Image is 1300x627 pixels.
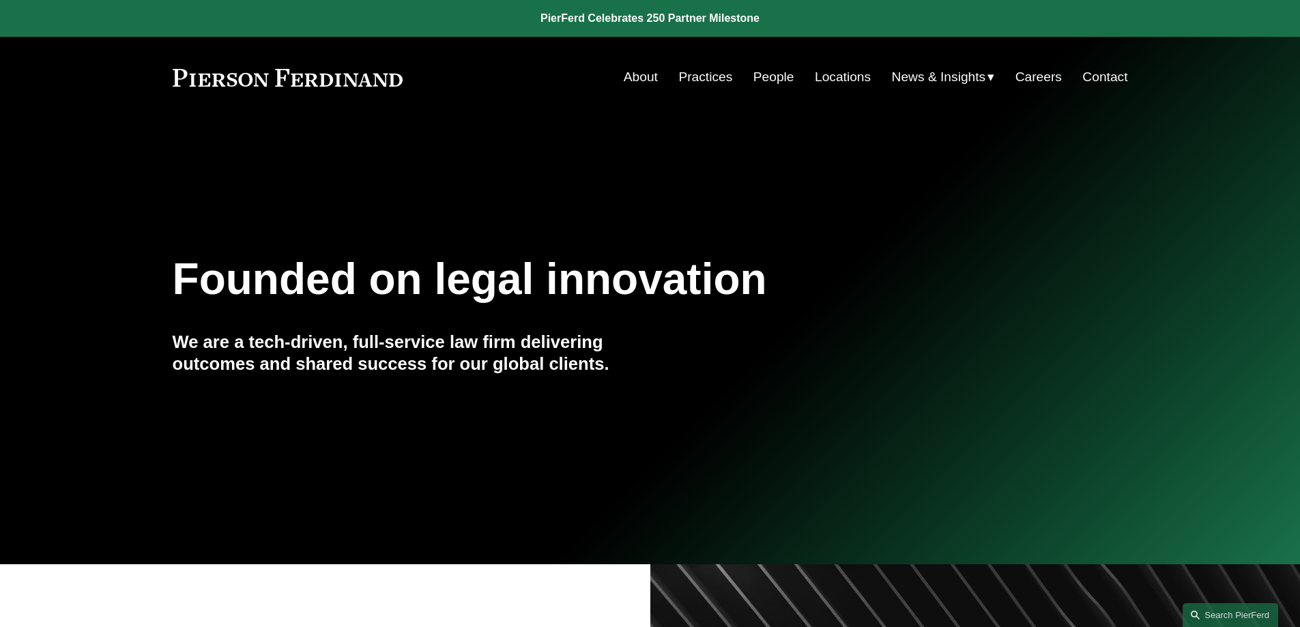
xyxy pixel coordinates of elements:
a: Careers [1015,64,1062,90]
span: News & Insights [892,65,986,89]
a: folder dropdown [892,64,995,90]
h4: We are a tech-driven, full-service law firm delivering outcomes and shared success for our global... [173,331,650,375]
a: Contact [1082,64,1127,90]
a: Locations [815,64,871,90]
a: Practices [678,64,732,90]
h1: Founded on legal innovation [173,254,969,304]
a: Search this site [1183,603,1278,627]
a: People [753,64,794,90]
a: About [624,64,658,90]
